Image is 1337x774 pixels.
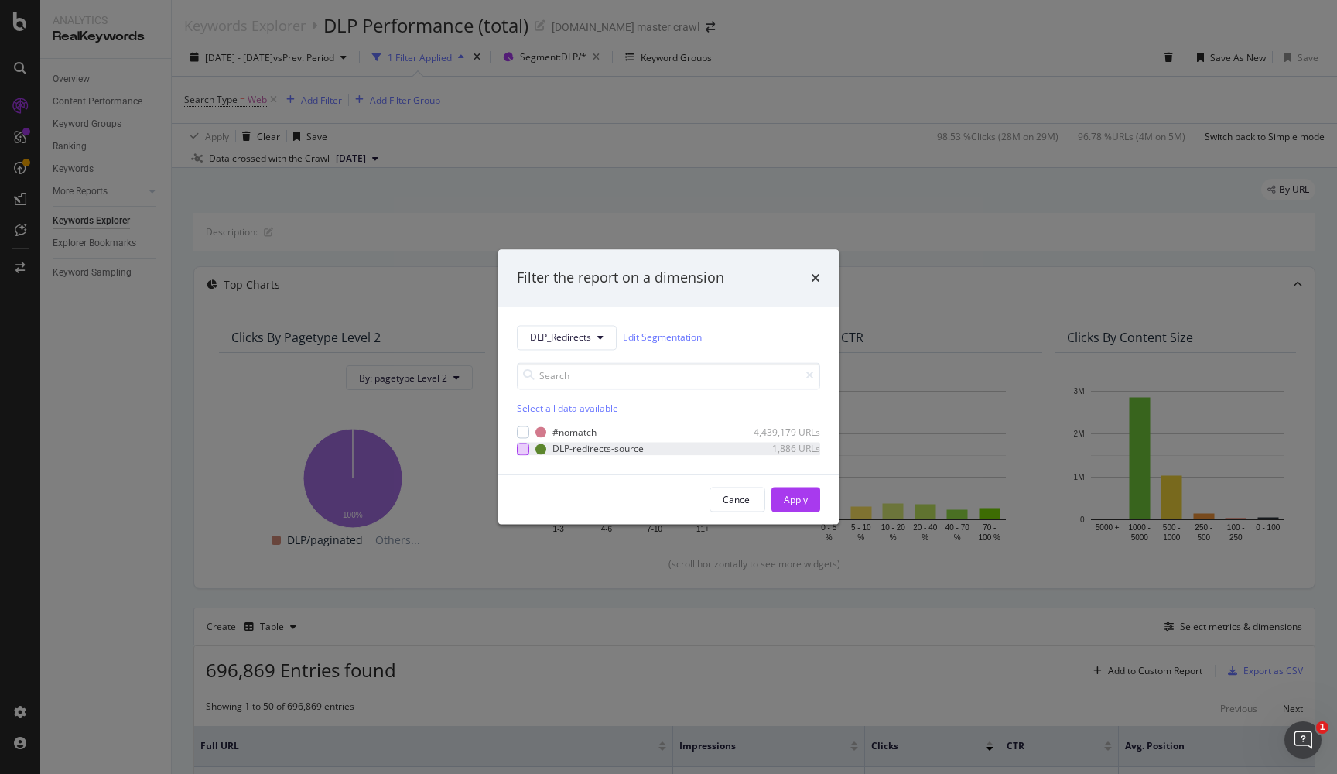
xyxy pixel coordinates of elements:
[517,362,820,389] input: Search
[498,249,839,524] div: modal
[710,488,765,512] button: Cancel
[744,442,820,455] div: 1,886 URLs
[517,268,724,288] div: Filter the report on a dimension
[530,331,591,344] span: DLP_Redirects
[1316,721,1328,734] span: 1
[744,426,820,439] div: 4,439,179 URLs
[723,493,752,506] div: Cancel
[552,442,644,455] div: DLP-redirects-source
[811,268,820,288] div: times
[771,488,820,512] button: Apply
[517,325,617,350] button: DLP_Redirects
[623,330,702,346] a: Edit Segmentation
[517,402,820,415] div: Select all data available
[552,426,597,439] div: #nomatch
[784,493,808,506] div: Apply
[1284,721,1322,759] iframe: Intercom live chat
